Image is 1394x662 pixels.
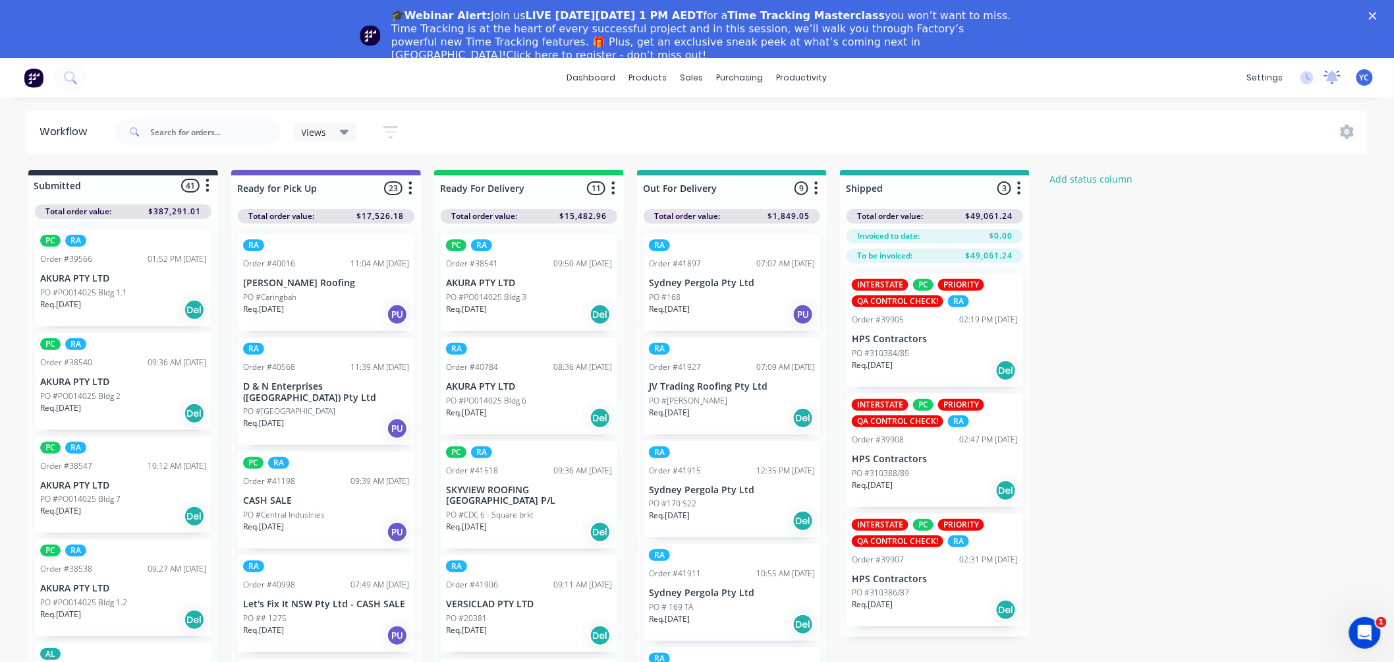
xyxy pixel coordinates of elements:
img: Factory [24,68,43,88]
div: Del [590,625,611,646]
div: Order #41518 [446,465,498,477]
div: PCRAOrder #3854710:12 AM [DATE]AKURA PTY LTDPO #PO014025 Bldg 7Req.[DATE]Del [35,436,211,533]
div: Order #41927 [649,361,701,373]
div: 08:36 AM [DATE] [553,361,612,373]
input: Search for orders... [150,119,281,145]
div: Del [995,360,1017,381]
span: Total order value: [857,210,923,222]
p: Req. [DATE] [40,505,81,517]
span: Total order value: [654,210,720,222]
div: Order #39908 [852,434,904,446]
div: Order #40784 [446,361,498,373]
span: Invoiced to date: [857,230,920,242]
div: sales [674,68,710,88]
div: 09:36 AM [DATE] [553,465,612,477]
div: Order #40998 [243,579,295,591]
div: Order #38538 [40,563,92,575]
p: PO #Central Industries [243,509,325,521]
p: D & N Enterprises ([GEOGRAPHIC_DATA]) Pty Ltd [243,381,409,404]
div: PCRAOrder #3854109:50 AM [DATE]AKURA PTY LTDPO #PO014025 Bldg 3Req.[DATE]Del [441,234,617,331]
div: 01:52 PM [DATE] [148,253,206,265]
div: RAOrder #4191110:55 AM [DATE]Sydney Pergola Pty LtdPO # 169 TAReq.[DATE]Del [644,544,820,641]
p: AKURA PTY LTD [40,376,206,388]
div: 09:27 AM [DATE] [148,563,206,575]
span: $387,291.01 [148,206,201,218]
div: RA [65,545,86,557]
p: PO #PO014025 Bldg 3 [446,291,526,303]
div: Del [793,614,814,635]
div: 09:39 AM [DATE] [350,475,409,487]
div: PC [446,446,466,458]
div: PRIORITY [938,399,984,411]
p: Req. [DATE] [852,599,893,611]
div: Order #41915 [649,465,701,477]
div: Order #40568 [243,361,295,373]
p: Let's Fix It NSW Pty Ltd - CASH SALE [243,599,409,610]
p: PO #CDC 6 - Square brkt [446,509,534,521]
div: Del [184,299,205,320]
div: RA [446,343,467,355]
div: 02:47 PM [DATE] [959,434,1018,446]
p: PO #PO014025 Bldg 1.1 [40,287,127,299]
div: 09:36 AM [DATE] [148,357,206,369]
div: RA [649,343,670,355]
p: Req. [DATE] [852,479,893,491]
p: AKURA PTY LTD [40,480,206,491]
div: PC [913,279,934,291]
iframe: Intercom live chat [1349,617,1381,649]
div: RA [948,295,969,307]
p: PO # 169 TA [649,601,693,613]
div: Order #41911 [649,568,701,580]
p: PO #PO014025 Bldg 7 [40,493,121,505]
div: Order #39907 [852,554,904,566]
div: PCRAOrder #3956601:52 PM [DATE]AKURA PTY LTDPO #PO014025 Bldg 1.1Req.[DATE]Del [35,229,211,326]
p: VERSICLAD PTY LTD [446,599,612,610]
p: Req. [DATE] [649,407,690,419]
span: $17,526.18 [356,210,404,222]
div: PU [793,304,814,325]
div: PC [243,457,264,469]
p: Sydney Pergola Pty Ltd [649,485,815,496]
div: purchasing [710,68,770,88]
div: INTERSTATE [852,279,908,291]
div: 10:55 AM [DATE] [756,568,815,580]
div: 09:11 AM [DATE] [553,579,612,591]
div: RA [471,446,492,458]
div: Del [995,599,1017,620]
div: RA [446,560,467,572]
div: Del [184,506,205,527]
div: INTERSTATE [852,399,908,411]
div: Order #41897 [649,258,701,270]
p: Req. [DATE] [446,624,487,636]
p: PO ## 1275 [243,613,287,624]
div: RA [649,239,670,251]
div: 02:31 PM [DATE] [959,554,1018,566]
div: RAOrder #4190609:11 AM [DATE]VERSICLAD PTY LTDPO #20381Req.[DATE]Del [441,555,617,652]
p: HPS Contractors [852,334,1018,345]
div: RAOrder #4001611:04 AM [DATE][PERSON_NAME] RoofingPO #CaringbahReq.[DATE]PU [238,234,414,331]
a: dashboard [561,68,623,88]
p: PO #310386/87 [852,587,909,599]
div: PC [40,338,61,350]
div: RAOrder #4099807:49 AM [DATE]Let's Fix It NSW Pty Ltd - CASH SALEPO ## 1275Req.[DATE]PU [238,555,414,652]
p: Req. [DATE] [446,407,487,419]
div: Workflow [40,124,94,140]
div: RA [948,535,969,547]
span: $49,061.24 [965,210,1013,222]
div: PRIORITY [938,519,984,531]
div: INTERSTATEPCPRIORITYQA CONTROL CHECK!RAOrder #3990702:31 PM [DATE]HPS ContractorsPO #310386/87Req... [847,514,1023,627]
p: PO #310384/85 [852,347,909,359]
p: SKYVIEW ROOFING [GEOGRAPHIC_DATA] P/L [446,485,612,507]
div: RA [243,560,264,572]
div: PRIORITY [938,279,984,291]
div: PC [913,519,934,531]
span: $15,482.96 [559,210,607,222]
div: 07:49 AM [DATE] [350,579,409,591]
p: [PERSON_NAME] Roofing [243,278,409,289]
span: To be invoiced: [857,250,912,262]
div: Order #41906 [446,579,498,591]
div: Order #38540 [40,357,92,369]
div: Order #38547 [40,460,92,472]
div: Order #40016 [243,258,295,270]
p: AKURA PTY LTD [40,583,206,594]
